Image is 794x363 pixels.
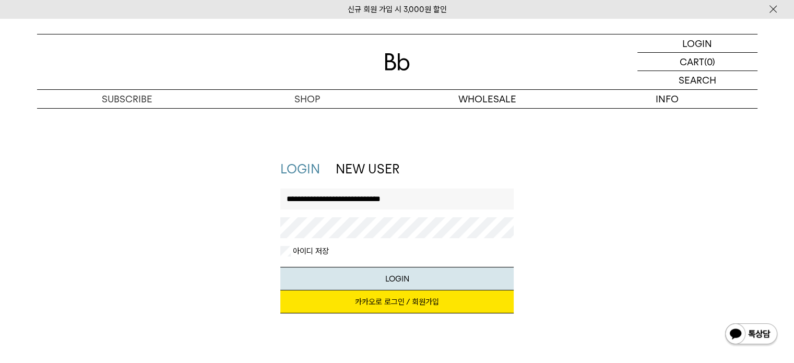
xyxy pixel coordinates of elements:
[577,90,757,108] p: INFO
[348,5,447,14] a: 신규 회원 가입 시 3,000원 할인
[704,53,715,71] p: (0)
[680,53,704,71] p: CART
[679,71,716,89] p: SEARCH
[280,267,514,290] button: LOGIN
[637,34,757,53] a: LOGIN
[637,53,757,71] a: CART (0)
[724,322,778,347] img: 카카오톡 채널 1:1 채팅 버튼
[385,53,410,71] img: 로고
[37,90,217,108] a: SUBSCRIBE
[217,90,397,108] a: SHOP
[336,161,399,177] a: NEW USER
[280,161,320,177] a: LOGIN
[682,34,712,52] p: LOGIN
[280,290,514,313] a: 카카오로 로그인 / 회원가입
[397,90,577,108] p: WHOLESALE
[291,246,329,256] label: 아이디 저장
